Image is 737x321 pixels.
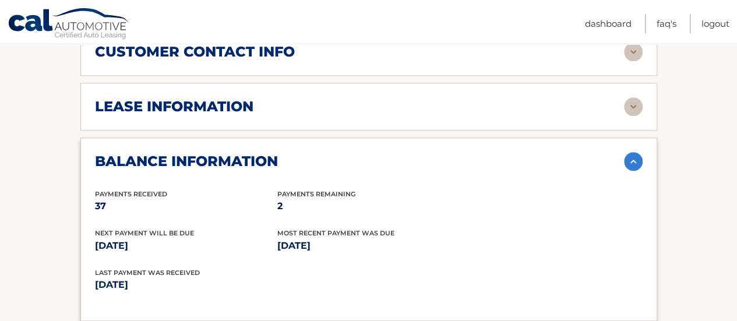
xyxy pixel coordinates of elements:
[701,14,729,33] a: Logout
[624,152,643,171] img: accordion-active.svg
[95,277,369,293] p: [DATE]
[95,269,200,277] span: Last Payment was received
[657,14,676,33] a: FAQ's
[624,97,643,116] img: accordion-rest.svg
[95,198,277,214] p: 37
[95,98,253,115] h2: lease information
[95,153,278,170] h2: balance information
[624,43,643,61] img: accordion-rest.svg
[95,229,194,237] span: Next Payment will be due
[277,238,460,254] p: [DATE]
[95,43,295,61] h2: customer contact info
[277,190,355,198] span: Payments Remaining
[585,14,632,33] a: Dashboard
[277,198,460,214] p: 2
[95,238,277,254] p: [DATE]
[8,8,130,41] a: Cal Automotive
[95,190,167,198] span: Payments Received
[277,229,394,237] span: Most Recent Payment Was Due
